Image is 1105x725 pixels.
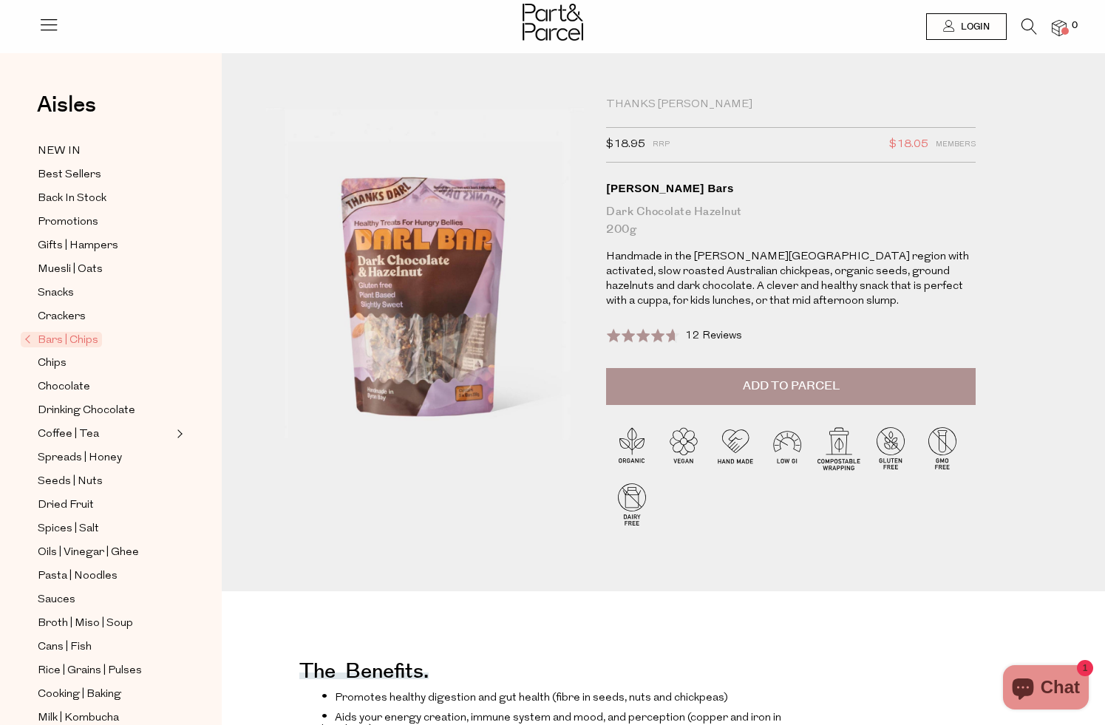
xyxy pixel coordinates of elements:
[1052,20,1067,35] a: 0
[38,520,172,538] a: Spices | Salt
[606,98,976,112] div: Thanks [PERSON_NAME]
[38,520,99,538] span: Spices | Salt
[1068,19,1081,33] span: 0
[38,354,172,372] a: Chips
[606,181,976,196] div: [PERSON_NAME] Bars
[38,449,122,467] span: Spreads | Honey
[24,331,172,349] a: Bars | Chips
[606,135,645,154] span: $18.95
[38,496,172,514] a: Dried Fruit
[299,669,429,679] h4: The benefits.
[761,422,813,474] img: P_P-ICONS-Live_Bec_V11_Low_Gi.svg
[38,307,172,326] a: Crackers
[38,378,172,396] a: Chocolate
[38,237,118,255] span: Gifts | Hampers
[38,497,94,514] span: Dried Fruit
[38,591,75,609] span: Sauces
[685,330,742,341] span: 12 Reviews
[926,13,1007,40] a: Login
[21,332,102,347] span: Bars | Chips
[606,250,976,309] p: Handmade in the [PERSON_NAME][GEOGRAPHIC_DATA] region with activated, slow roasted Australian chi...
[38,449,172,467] a: Spreads | Honey
[38,661,172,680] a: Rice | Grains | Pulses
[38,425,172,443] a: Coffee | Tea
[38,214,98,231] span: Promotions
[38,355,67,372] span: Chips
[266,98,584,495] img: Darl Bars
[38,189,172,208] a: Back In Stock
[37,89,96,121] span: Aisles
[889,135,928,154] span: $18.05
[38,473,103,491] span: Seeds | Nuts
[936,135,976,154] span: Members
[38,686,121,704] span: Cooking | Baking
[38,378,90,396] span: Chocolate
[38,568,118,585] span: Pasta | Noodles
[38,142,172,160] a: NEW IN
[606,203,976,239] div: Dark Chocolate Hazelnut 200g
[658,422,710,474] img: P_P-ICONS-Live_Bec_V11_Vegan.svg
[38,472,172,491] a: Seeds | Nuts
[38,662,142,680] span: Rice | Grains | Pulses
[38,544,139,562] span: Oils | Vinegar | Ghee
[606,478,658,530] img: P_P-ICONS-Live_Bec_V11_Dairy_Free.svg
[38,543,172,562] a: Oils | Vinegar | Ghee
[653,135,670,154] span: RRP
[38,308,86,326] span: Crackers
[38,236,172,255] a: Gifts | Hampers
[38,567,172,585] a: Pasta | Noodles
[335,692,728,704] span: Promotes healthy digestion and gut health (fibre in seeds, nuts and chickpeas)
[38,260,172,279] a: Muesli | Oats
[743,378,840,395] span: Add to Parcel
[38,639,92,656] span: Cans | Fish
[606,368,976,405] button: Add to Parcel
[38,426,99,443] span: Coffee | Tea
[813,422,865,474] img: P_P-ICONS-Live_Bec_V11_Compostable_Wrapping.svg
[999,665,1093,713] inbox-online-store-chat: Shopify online store chat
[38,284,172,302] a: Snacks
[710,422,761,474] img: P_P-ICONS-Live_Bec_V11_Handmade.svg
[865,422,917,474] img: P_P-ICONS-Live_Bec_V11_Gluten_Free.svg
[606,422,658,474] img: P_P-ICONS-Live_Bec_V11_Organic.svg
[38,190,106,208] span: Back In Stock
[38,590,172,609] a: Sauces
[38,166,172,184] a: Best Sellers
[173,425,183,443] button: Expand/Collapse Coffee | Tea
[38,143,81,160] span: NEW IN
[38,401,172,420] a: Drinking Chocolate
[37,94,96,131] a: Aisles
[38,285,74,302] span: Snacks
[917,422,968,474] img: P_P-ICONS-Live_Bec_V11_GMO_Free.svg
[38,402,135,420] span: Drinking Chocolate
[38,614,172,633] a: Broth | Miso | Soup
[38,615,133,633] span: Broth | Miso | Soup
[38,261,103,279] span: Muesli | Oats
[523,4,583,41] img: Part&Parcel
[957,21,990,33] span: Login
[38,685,172,704] a: Cooking | Baking
[38,638,172,656] a: Cans | Fish
[38,166,101,184] span: Best Sellers
[38,213,172,231] a: Promotions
